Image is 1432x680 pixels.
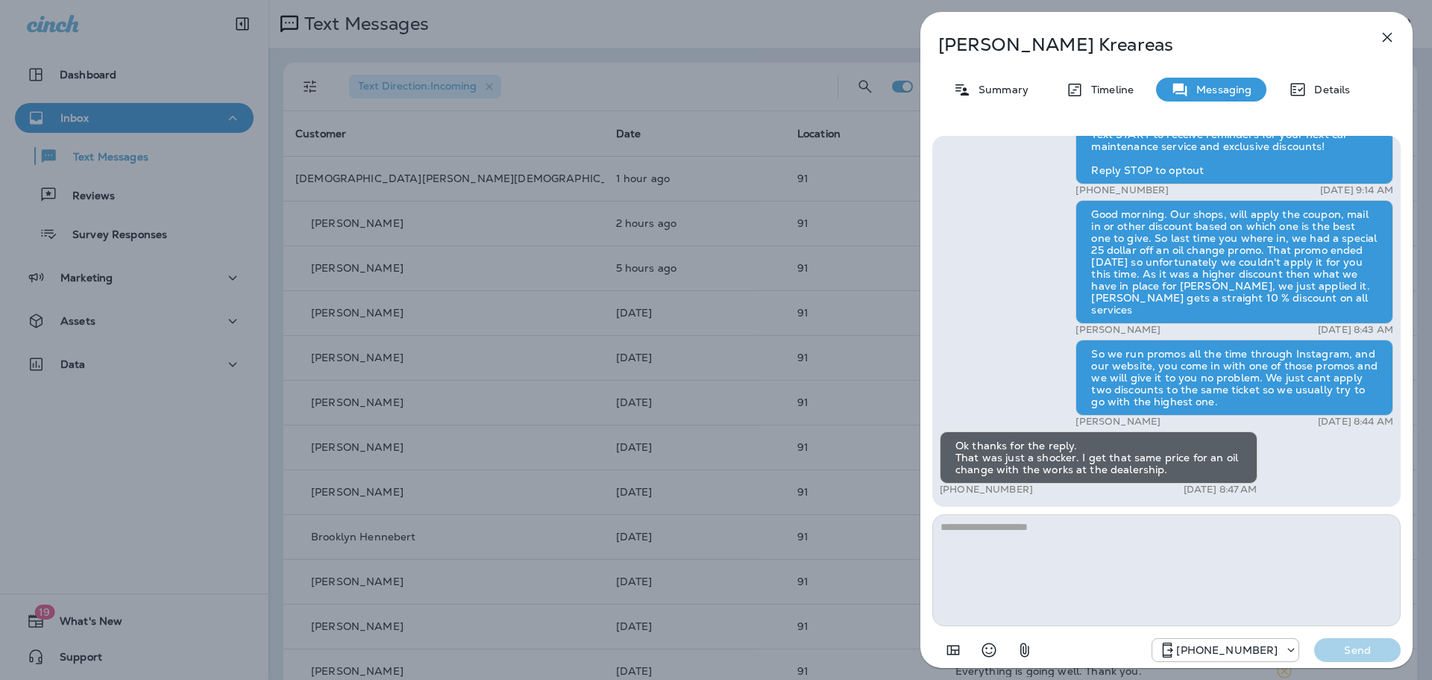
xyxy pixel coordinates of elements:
[1084,84,1134,96] p: Timeline
[1318,416,1393,428] p: [DATE] 8:44 AM
[971,84,1029,96] p: Summary
[938,34,1345,55] p: [PERSON_NAME] Kreareas
[1075,416,1161,428] p: [PERSON_NAME]
[1307,84,1350,96] p: Details
[1176,644,1278,656] p: [PHONE_NUMBER]
[940,484,1033,496] p: [PHONE_NUMBER]
[1075,324,1161,336] p: [PERSON_NAME]
[1320,184,1393,196] p: [DATE] 9:14 AM
[974,635,1004,665] button: Select an emoji
[1184,484,1257,496] p: [DATE] 8:47 AM
[1318,324,1393,336] p: [DATE] 8:43 AM
[1075,200,1393,324] div: Good morning. Our shops, will apply the coupon, mail in or other discount based on which one is t...
[940,431,1257,484] div: Ok thanks for the reply. That was just a shocker. I get that same price for an oil change with th...
[1075,184,1169,196] p: [PHONE_NUMBER]
[1152,641,1298,659] div: +1 (330) 521-2826
[1189,84,1252,96] p: Messaging
[1075,340,1393,416] div: So we run promos all the time through Instagram, and our website, you come in with one of those p...
[938,635,968,665] button: Add in a premade template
